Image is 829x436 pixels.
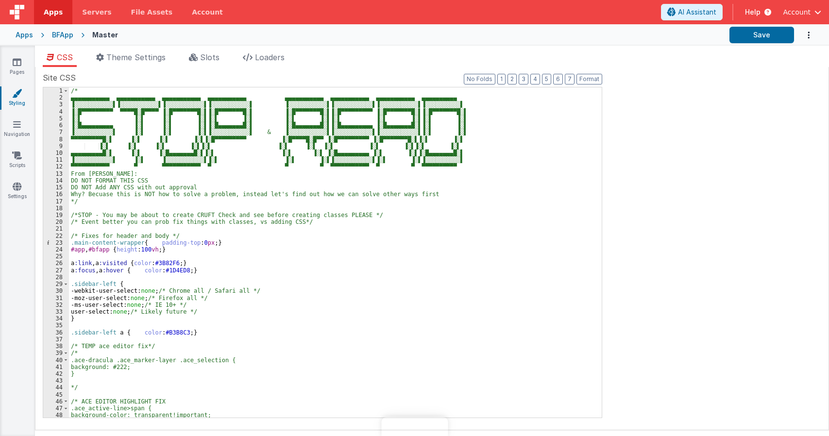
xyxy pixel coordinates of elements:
[43,405,69,412] div: 47
[678,7,716,17] span: AI Assistant
[43,191,69,198] div: 16
[794,25,813,45] button: Options
[43,122,69,129] div: 6
[43,350,69,356] div: 39
[43,246,69,253] div: 24
[106,52,166,62] span: Theme Settings
[44,7,63,17] span: Apps
[43,136,69,143] div: 8
[43,302,69,308] div: 32
[43,295,69,302] div: 31
[661,4,723,20] button: AI Assistant
[43,267,69,274] div: 27
[43,274,69,281] div: 28
[43,156,69,163] div: 11
[43,253,69,260] div: 25
[43,143,69,150] div: 9
[92,30,118,40] div: Master
[43,170,69,177] div: 13
[43,377,69,384] div: 43
[57,52,73,62] span: CSS
[43,101,69,108] div: 3
[43,412,69,419] div: 48
[82,7,111,17] span: Servers
[542,74,551,84] button: 5
[43,184,69,191] div: 15
[729,27,794,43] button: Save
[519,74,528,84] button: 3
[745,7,761,17] span: Help
[43,308,69,315] div: 33
[497,74,506,84] button: 1
[43,260,69,267] div: 26
[508,74,517,84] button: 2
[43,233,69,239] div: 22
[43,357,69,364] div: 40
[43,205,69,212] div: 18
[553,74,563,84] button: 6
[43,177,69,184] div: 14
[43,212,69,218] div: 19
[43,150,69,156] div: 10
[464,74,495,84] button: No Folds
[783,7,811,17] span: Account
[576,74,602,84] button: Format
[43,364,69,370] div: 41
[43,370,69,377] div: 42
[16,30,33,40] div: Apps
[43,281,69,287] div: 29
[43,336,69,343] div: 37
[43,239,69,246] div: 23
[43,94,69,101] div: 2
[43,384,69,391] div: 44
[565,74,575,84] button: 7
[200,52,220,62] span: Slots
[43,129,69,135] div: 7
[43,287,69,294] div: 30
[52,30,73,40] div: BFApp
[43,391,69,398] div: 45
[43,322,69,329] div: 35
[131,7,173,17] span: File Assets
[43,198,69,205] div: 17
[43,329,69,336] div: 36
[530,74,540,84] button: 4
[43,108,69,115] div: 4
[255,52,285,62] span: Loaders
[783,7,821,17] button: Account
[43,72,76,84] span: Site CSS
[43,315,69,322] div: 34
[43,218,69,225] div: 20
[43,87,69,94] div: 1
[43,225,69,232] div: 21
[43,115,69,122] div: 5
[43,398,69,405] div: 46
[43,163,69,170] div: 12
[43,343,69,350] div: 38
